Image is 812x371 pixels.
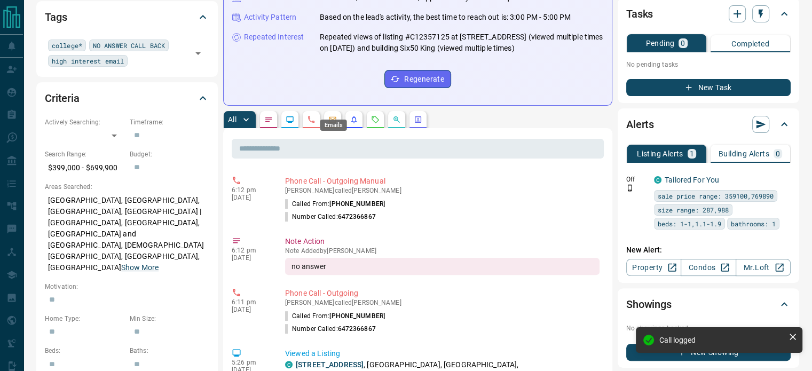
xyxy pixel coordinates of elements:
[45,314,124,323] p: Home Type:
[320,12,571,23] p: Based on the lead's activity, the best time to reach out is: 3:00 PM - 5:00 PM
[626,1,791,27] div: Tasks
[320,31,603,54] p: Repeated views of listing #C12357125 at [STREET_ADDRESS] (viewed multiple times on [DATE]) and bu...
[232,359,269,366] p: 5:26 pm
[626,184,634,192] svg: Push Notification Only
[285,247,600,255] p: Note Added by [PERSON_NAME]
[626,244,791,256] p: New Alert:
[45,192,209,277] p: [GEOGRAPHIC_DATA], [GEOGRAPHIC_DATA], [GEOGRAPHIC_DATA], [GEOGRAPHIC_DATA] | [GEOGRAPHIC_DATA], [...
[731,218,776,229] span: bathrooms: 1
[384,70,451,88] button: Regenerate
[286,115,294,124] svg: Lead Browsing Activity
[296,360,364,369] a: [STREET_ADDRESS]
[45,282,209,291] p: Motivation:
[285,176,600,187] p: Phone Call - Outgoing Manual
[285,361,293,368] div: condos.ca
[626,259,681,276] a: Property
[45,159,124,177] p: $399,000 - $699,900
[232,186,269,194] p: 6:12 pm
[130,117,209,127] p: Timeframe:
[285,212,376,222] p: Number Called:
[371,115,380,124] svg: Requests
[645,40,674,47] p: Pending
[232,298,269,306] p: 6:11 pm
[350,115,358,124] svg: Listing Alerts
[626,323,791,333] p: No showings booked
[285,236,600,247] p: Note Action
[665,176,719,184] a: Tailored For You
[776,150,780,157] p: 0
[626,5,653,22] h2: Tasks
[45,182,209,192] p: Areas Searched:
[285,311,385,321] p: Called From:
[626,344,791,361] button: New Showing
[45,346,124,356] p: Beds:
[52,40,82,51] span: college*
[45,4,209,30] div: Tags
[637,150,683,157] p: Listing Alerts
[338,213,376,220] span: 6472366867
[626,291,791,317] div: Showings
[654,176,661,184] div: condos.ca
[626,296,672,313] h2: Showings
[285,187,600,194] p: [PERSON_NAME] called [PERSON_NAME]
[232,194,269,201] p: [DATE]
[45,90,80,107] h2: Criteria
[121,262,159,273] button: Show More
[320,120,347,131] div: Emails
[244,12,296,23] p: Activity Pattern
[285,299,600,306] p: [PERSON_NAME] called [PERSON_NAME]
[285,288,600,299] p: Phone Call - Outgoing
[658,218,721,229] span: beds: 1-1,1.1-1.9
[130,149,209,159] p: Budget:
[626,79,791,96] button: New Task
[626,175,648,184] p: Off
[626,112,791,137] div: Alerts
[736,259,791,276] a: Mr.Loft
[392,115,401,124] svg: Opportunities
[232,254,269,262] p: [DATE]
[191,46,206,61] button: Open
[45,149,124,159] p: Search Range:
[719,150,769,157] p: Building Alerts
[285,324,376,334] p: Number Called:
[130,346,209,356] p: Baths:
[285,348,600,359] p: Viewed a Listing
[232,306,269,313] p: [DATE]
[338,325,376,333] span: 6472366867
[232,247,269,254] p: 6:12 pm
[681,259,736,276] a: Condos
[690,150,694,157] p: 1
[228,116,236,123] p: All
[681,40,685,47] p: 0
[414,115,422,124] svg: Agent Actions
[659,336,784,344] div: Call logged
[626,116,654,133] h2: Alerts
[626,57,791,73] p: No pending tasks
[285,199,385,209] p: Called From:
[45,85,209,111] div: Criteria
[658,204,729,215] span: size range: 287,988
[45,9,67,26] h2: Tags
[52,56,124,66] span: high interest email
[93,40,165,51] span: NO ANSWER CALL BACK
[731,40,769,48] p: Completed
[285,258,600,275] div: no answer
[658,191,774,201] span: sale price range: 359100,769890
[264,115,273,124] svg: Notes
[329,312,385,320] span: [PHONE_NUMBER]
[45,117,124,127] p: Actively Searching:
[130,314,209,323] p: Min Size:
[329,200,385,208] span: [PHONE_NUMBER]
[307,115,316,124] svg: Calls
[244,31,304,43] p: Repeated Interest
